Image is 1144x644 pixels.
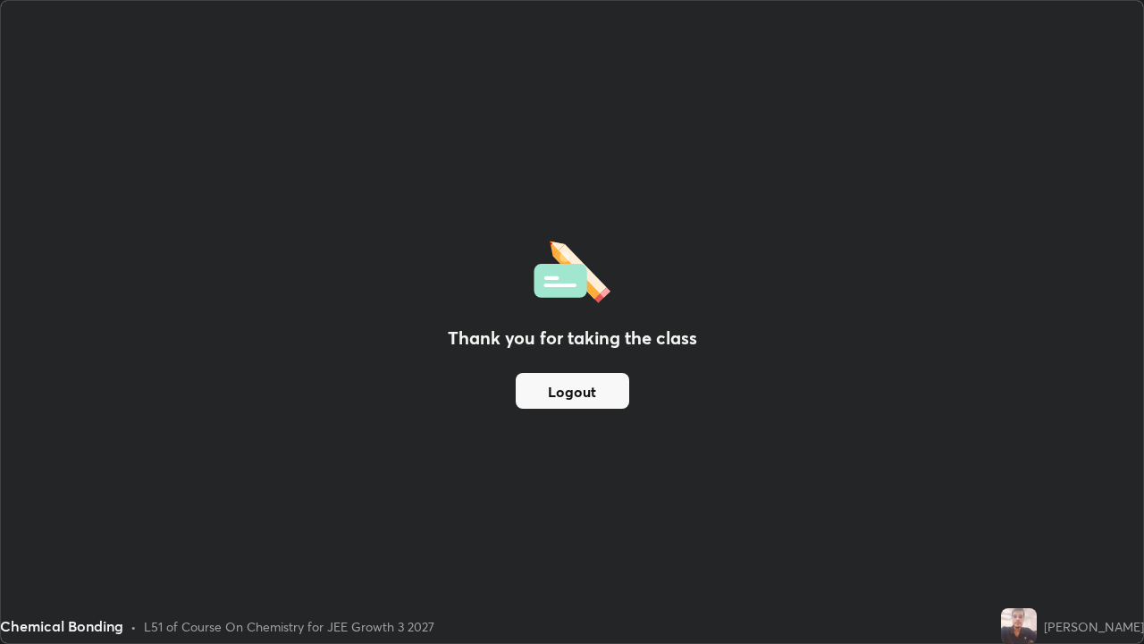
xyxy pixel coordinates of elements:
h2: Thank you for taking the class [448,325,697,352]
img: 73469f3a0533488fa98b30d297c2c94e.jpg [1001,608,1037,644]
div: L51 of Course On Chemistry for JEE Growth 3 2027 [144,617,434,636]
div: [PERSON_NAME] [1044,617,1144,636]
img: offlineFeedback.1438e8b3.svg [534,235,610,303]
div: • [130,617,137,636]
button: Logout [516,373,629,409]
